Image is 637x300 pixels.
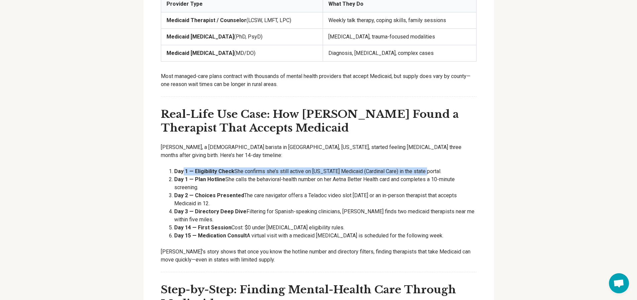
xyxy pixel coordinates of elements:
[174,175,476,192] li: She calls the behavioral-health number on her Aetna Better Health card and completes a 10-minute ...
[323,45,476,61] td: Diagnosis, [MEDICAL_DATA], complex cases
[161,107,476,135] h3: Real-Life Use Case: How [PERSON_NAME] Found a Therapist That Accepts Medicaid
[167,17,246,23] strong: Medicaid Therapist / Counselor
[161,12,323,28] td: (LCSW, LMFT, LPC)
[174,192,476,208] li: The care navigator offers a Teladoc video slot [DATE] or an in-person therapist that accepts Medi...
[174,224,476,232] li: Cost: $0 under [MEDICAL_DATA] eligibility rules.
[174,168,234,174] strong: Day 1 — Eligibility Check
[161,28,323,45] td: (PhD, PsyD)
[161,143,476,159] p: [PERSON_NAME], a [DEMOGRAPHIC_DATA] barista in [GEOGRAPHIC_DATA], [US_STATE], started feeling [ME...
[174,192,244,199] strong: Day 2 — Choices Presented
[161,72,476,88] p: Most managed-care plans contract with thousands of mental health providers that accept Medicaid, ...
[161,45,323,61] td: (MD/DO)
[161,248,476,264] p: [PERSON_NAME]’s story shows that once you know the hotline number and directory filters, finding ...
[323,28,476,45] td: [MEDICAL_DATA], trauma-focused modalities
[174,224,231,231] strong: Day 14 — First Session
[174,176,225,182] strong: Day 1 — Plan Hotline
[174,208,246,215] strong: Day 3 — Directory Deep Dive
[609,273,629,293] div: Open chat
[174,167,476,175] li: She confirms she’s still active on [US_STATE] Medicaid (Cardinal Care) in the state portal.
[174,208,476,224] li: Filtering for Spanish-speaking clinicians, [PERSON_NAME] finds two medicaid therapists near me wi...
[167,50,234,56] strong: Medicaid [MEDICAL_DATA]
[174,232,247,239] strong: Day 15 — Medication Consult
[167,33,234,40] strong: Medicaid [MEDICAL_DATA]
[174,232,476,240] li: A virtual visit with a medicaid [MEDICAL_DATA] is scheduled for the following week.
[323,12,476,28] td: Weekly talk therapy, coping skills, family sessions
